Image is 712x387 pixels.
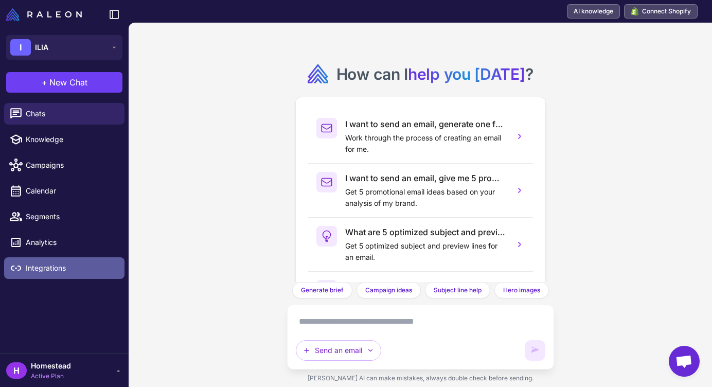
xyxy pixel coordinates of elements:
span: Segments [26,211,116,222]
span: Chats [26,108,116,119]
a: Analytics [4,232,124,253]
span: Knowledge [26,134,116,145]
p: Work through the process of creating an email for me. [345,132,506,155]
button: Generate brief [292,282,352,298]
span: Subject line help [434,286,482,295]
h3: I want to send an email, give me 5 promotional email ideas. [345,172,506,184]
a: Chats [4,103,124,125]
a: Integrations [4,257,124,279]
button: Hero images [494,282,549,298]
p: Get 5 promotional email ideas based on your analysis of my brand. [345,186,506,209]
h3: I want to send an email, generate one for me [345,118,506,130]
button: Send an email [296,340,381,361]
span: + [42,76,47,89]
button: Campaign ideas [357,282,421,298]
a: Calendar [4,180,124,202]
button: Subject line help [425,282,490,298]
span: Hero images [503,286,540,295]
span: Integrations [26,262,116,274]
div: [PERSON_NAME] AI can make mistakes, always double check before sending. [287,370,554,387]
span: Active Plan [31,372,71,381]
a: Segments [4,206,124,227]
span: Homestead [31,360,71,372]
a: Open chat [669,346,700,377]
span: Campaigns [26,160,116,171]
h3: Give me 5 educational ideas for emails [345,280,506,292]
div: H [6,362,27,379]
button: +New Chat [6,72,122,93]
span: New Chat [49,76,87,89]
button: IILIA [6,35,122,60]
span: help you [DATE] [408,65,525,83]
a: Campaigns [4,154,124,176]
a: Knowledge [4,129,124,150]
span: Analytics [26,237,116,248]
span: Connect Shopify [642,7,691,16]
p: Get 5 optimized subject and preview lines for an email. [345,240,506,263]
h3: What are 5 optimized subject and preview lines for an email? [345,226,506,238]
span: Calendar [26,185,116,197]
img: Raleon Logo [6,8,82,21]
span: Generate brief [301,286,344,295]
button: Connect Shopify [624,4,698,19]
div: I [10,39,31,56]
span: ILIA [35,42,48,53]
a: AI knowledge [567,4,620,19]
span: Campaign ideas [365,286,412,295]
h2: How can I ? [336,64,533,84]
